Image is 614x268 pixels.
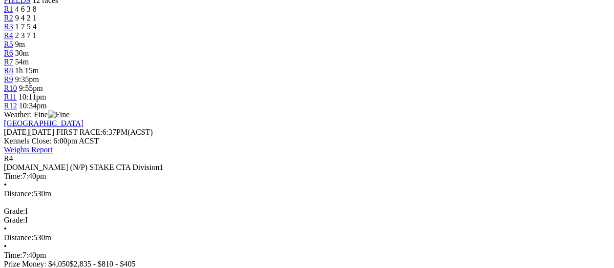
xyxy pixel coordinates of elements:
span: FIRST RACE: [56,128,102,136]
span: Grade: [4,216,25,224]
a: R12 [4,102,17,110]
span: 9m [15,40,25,48]
span: 54m [15,58,29,66]
a: R5 [4,40,13,48]
span: 10:11pm [19,93,46,101]
a: R4 [4,31,13,40]
a: R10 [4,84,17,92]
span: 4 6 3 8 [15,5,37,13]
span: Time: [4,172,22,180]
a: R9 [4,75,13,83]
span: 9 4 2 1 [15,14,37,22]
span: Distance: [4,189,33,198]
span: Grade: [4,207,25,215]
a: R8 [4,66,13,75]
span: 2 3 7 1 [15,31,37,40]
span: [DATE] [4,128,29,136]
div: I [4,216,610,225]
span: • [4,225,7,233]
span: Time: [4,251,22,259]
div: 7:40pm [4,251,610,260]
a: Weights Report [4,145,53,154]
span: Weather: Fine [4,110,69,119]
div: Kennels Close: 6:00pm ACST [4,137,610,145]
span: • [4,242,7,250]
div: [DOMAIN_NAME] (N/P) STAKE CTA Division1 [4,163,610,172]
span: $2,835 - $810 - $405 [70,260,136,268]
span: 1h 15m [15,66,39,75]
span: 6:37PM(ACST) [56,128,153,136]
a: R7 [4,58,13,66]
div: 7:40pm [4,172,610,181]
span: Distance: [4,233,33,242]
span: R4 [4,154,13,163]
a: R2 [4,14,13,22]
span: 10:34pm [19,102,47,110]
div: 530m [4,189,610,198]
a: R1 [4,5,13,13]
span: 9:35pm [15,75,39,83]
span: • [4,181,7,189]
img: Fine [48,110,69,119]
div: I [4,207,610,216]
a: R11 [4,93,17,101]
span: 1 7 5 4 [15,22,37,31]
span: 30m [15,49,29,57]
span: [DATE] [4,128,54,136]
div: 530m [4,233,610,242]
a: [GEOGRAPHIC_DATA] [4,119,84,127]
a: R3 [4,22,13,31]
a: R6 [4,49,13,57]
span: 9:55pm [19,84,43,92]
